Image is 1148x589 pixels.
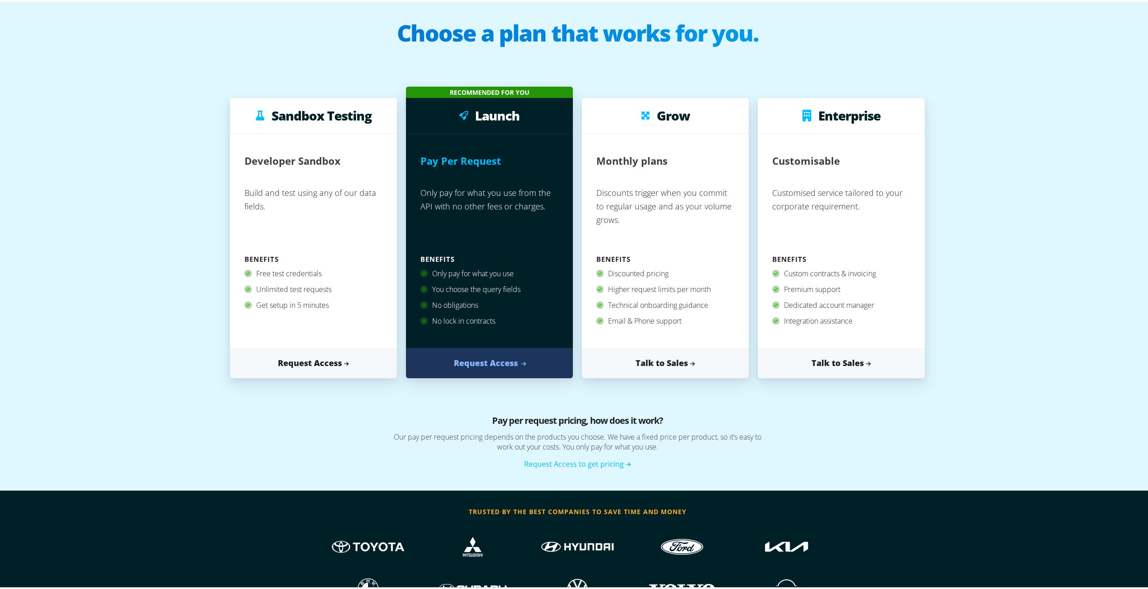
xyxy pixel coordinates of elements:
[772,311,910,327] div: Integration assistance
[244,181,383,250] p: Build and test using any of our data fields.
[420,311,558,327] div: No lock in contracts
[9,20,1146,56] h1: Choose a plan that works for you.
[475,107,520,121] h3: Launch
[420,280,558,296] div: You choose the query fields
[596,280,734,296] div: Higher request limits per month
[596,264,734,280] div: Discounted pricing
[772,147,840,172] h2: Customisable
[538,531,617,559] img: Hyundai logo
[420,296,558,311] div: No obligations
[747,531,826,559] img: Kia logo
[406,85,573,96] div: Recommended for you
[772,264,910,280] div: Custom contracts & invoicing
[244,280,383,296] div: Unlimited test requests
[329,430,825,457] p: Our pay per request pricing depends on the products you choose. We have a fixed price per product...
[244,147,341,172] h2: Developer Sandbox
[230,346,397,376] a: Request Access
[772,296,910,311] div: Dedicated account manager
[406,346,573,376] a: Request Access
[818,107,881,121] h3: Enterprise
[772,181,910,250] p: Customised service tailored to your corporate requirement.
[582,346,749,376] a: Talk to Sales
[596,296,734,311] div: Technical onboarding guidance
[657,107,690,121] h3: Grow
[524,457,631,467] a: Request Access to get pricing
[420,147,501,172] h2: Pay Per Request
[643,531,721,559] img: Ford logo
[772,280,910,296] div: Premium support
[272,107,372,121] h3: Sandbox Testing
[329,412,825,430] h3: Pay per request pricing, how does it work?
[420,181,558,250] p: Only pay for what you use from the API with no other fees or charges.
[244,296,383,311] div: Get setup in 5 minutes
[433,531,512,559] img: Mistubishi logo
[596,181,734,250] p: Discounts trigger when you commit to regular usage and as your volume grows.
[316,503,839,517] h3: trusted by the best companies to save time and money
[329,531,407,559] img: Toyota logo
[596,311,734,327] div: Email & Phone support
[758,346,925,376] a: Talk to Sales
[420,264,558,280] div: Only pay for what you use
[244,264,383,280] div: Free test credentials
[596,147,668,172] h2: Monthly plans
